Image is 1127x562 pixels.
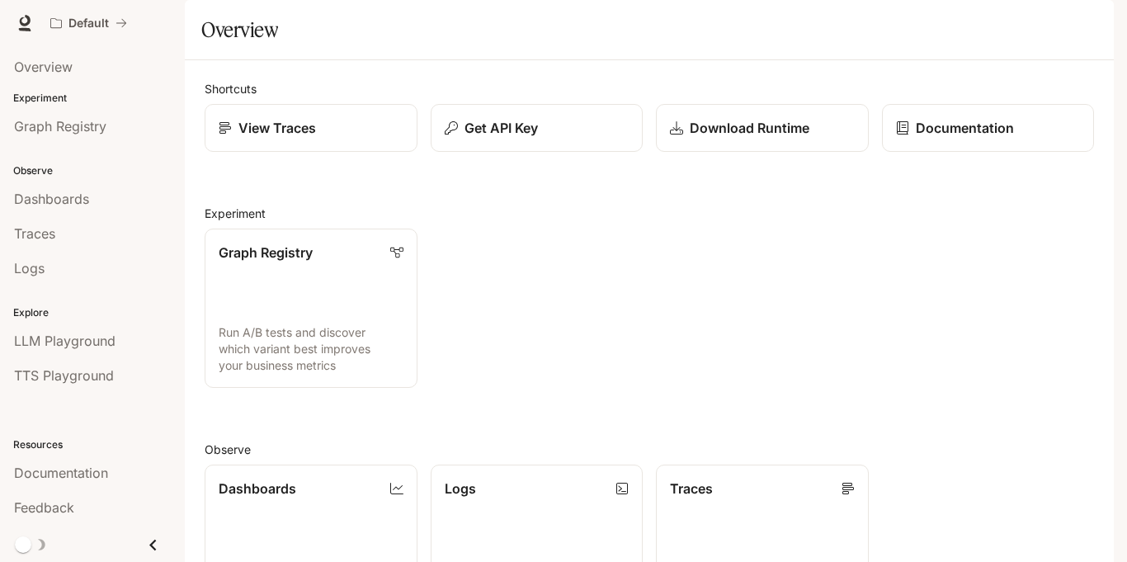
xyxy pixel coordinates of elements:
p: Default [68,17,109,31]
p: Traces [670,479,713,498]
p: Documentation [916,118,1014,138]
a: View Traces [205,104,417,152]
button: Get API Key [431,104,644,152]
h2: Shortcuts [205,80,1094,97]
a: Graph RegistryRun A/B tests and discover which variant best improves your business metrics [205,229,417,388]
a: Download Runtime [656,104,869,152]
p: Run A/B tests and discover which variant best improves your business metrics [219,324,403,374]
p: Download Runtime [690,118,809,138]
h2: Observe [205,441,1094,458]
h2: Experiment [205,205,1094,222]
p: Logs [445,479,476,498]
h1: Overview [201,13,278,46]
button: All workspaces [43,7,134,40]
p: Graph Registry [219,243,313,262]
p: View Traces [238,118,316,138]
p: Get API Key [464,118,538,138]
p: Dashboards [219,479,296,498]
a: Documentation [882,104,1095,152]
